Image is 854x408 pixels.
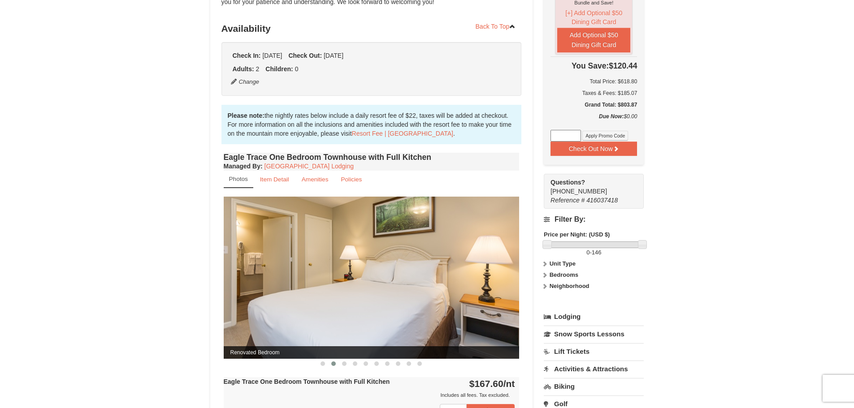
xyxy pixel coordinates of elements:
h4: Filter By: [544,215,644,223]
img: Renovated Bedroom [224,197,520,358]
strong: Questions? [551,179,585,186]
a: Activities & Attractions [544,361,644,377]
span: /nt [503,378,515,389]
span: 2 [256,65,260,73]
small: Item Detail [260,176,289,183]
div: Taxes & Fees: $185.07 [551,89,637,98]
strong: Adults: [233,65,254,73]
a: Resort Fee | [GEOGRAPHIC_DATA] [352,130,453,137]
strong: Check Out: [288,52,322,59]
strong: Eagle Trace One Bedroom Townhouse with Full Kitchen [224,378,390,385]
span: Renovated Bedroom [224,346,520,359]
button: Apply Promo Code [582,131,628,141]
a: Amenities [296,171,334,188]
a: Item Detail [254,171,295,188]
strong: Neighborhood [550,283,590,289]
div: $0.00 [551,112,637,130]
h4: $120.44 [551,61,637,70]
a: Biking [544,378,644,395]
div: the nightly rates below include a daily resort fee of $22, taxes will be added at checkout. For m... [221,105,522,144]
strong: Check In: [233,52,261,59]
a: Snow Sports Lessons [544,326,644,342]
a: Lift Tickets [544,343,644,360]
strong: $167.60 [469,378,515,389]
strong: Please note: [228,112,264,119]
strong: Price per Night: (USD $) [544,231,610,238]
span: 0 [586,249,590,256]
h3: Availability [221,20,522,38]
strong: Children: [265,65,293,73]
button: Change [230,77,260,87]
strong: Bedrooms [550,271,578,278]
button: Check Out Now [551,142,637,156]
small: Amenities [302,176,329,183]
a: Back To Top [470,20,522,33]
span: [DATE] [324,52,343,59]
span: [PHONE_NUMBER] [551,178,628,195]
a: Photos [224,171,253,188]
span: Managed By [224,163,260,170]
span: [DATE] [262,52,282,59]
div: Includes all fees. Tax excluded. [224,391,515,399]
strong: : [224,163,263,170]
a: Policies [335,171,368,188]
a: [GEOGRAPHIC_DATA] Lodging [264,163,354,170]
h4: Eagle Trace One Bedroom Townhouse with Full Kitchen [224,153,520,162]
h6: Total Price: $618.80 [551,77,637,86]
button: Add Optional $50 Dining Gift Card [557,28,630,52]
small: Policies [341,176,362,183]
span: 0 [295,65,299,73]
h5: Grand Total: $803.87 [551,100,637,109]
strong: Due Now: [599,113,624,120]
label: - [544,248,644,257]
a: Lodging [544,309,644,325]
button: [+] Add Optional $50 Dining Gift Card [557,7,630,28]
small: Photos [229,176,248,182]
span: 146 [592,249,602,256]
span: You Save: [572,61,609,70]
span: Reference # [551,197,585,204]
span: 416037418 [586,197,618,204]
strong: Unit Type [550,260,576,267]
